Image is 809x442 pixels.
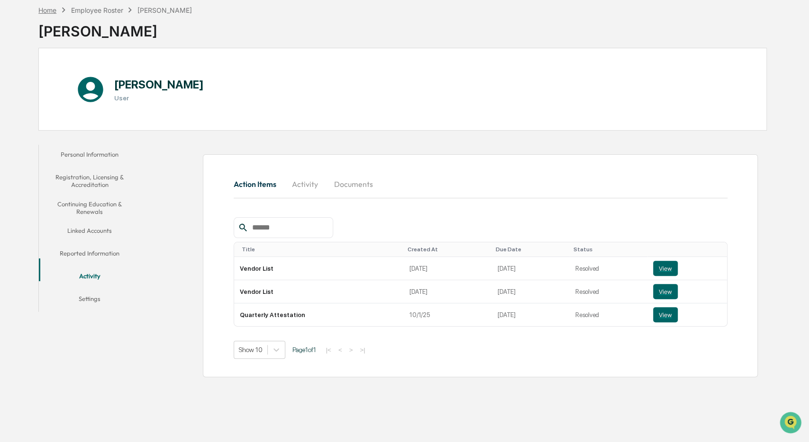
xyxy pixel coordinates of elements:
td: [DATE] [404,280,492,303]
span: Pylon [94,132,115,139]
td: Quarterly Attestation [234,303,404,326]
button: Personal Information [39,145,140,168]
td: [DATE] [492,257,570,280]
span: Page 1 of 1 [292,346,316,354]
div: 🔎 [9,109,17,117]
h3: User [114,94,204,102]
iframe: Open customer support [779,411,804,436]
div: Toggle SortBy [408,246,488,253]
div: 🗄️ [69,91,76,99]
button: > [346,346,356,354]
div: Start new chat [32,44,155,53]
button: Start new chat [161,46,173,58]
div: [PERSON_NAME] [137,6,192,14]
button: Action Items [234,173,284,195]
td: Resolved [570,257,647,280]
button: Registration, Licensing & Accreditation [39,168,140,194]
td: Vendor List [234,280,404,303]
div: Toggle SortBy [655,246,723,253]
button: |< [323,346,334,354]
span: Data Lookup [19,108,60,118]
a: View [653,284,721,299]
button: Reported Information [39,244,140,266]
div: Employee Roster [71,6,123,14]
button: Documents [327,173,381,195]
a: 🖐️Preclearance [6,87,65,104]
button: Settings [39,289,140,312]
a: 🔎Data Lookup [6,105,64,122]
h1: [PERSON_NAME] [114,78,204,91]
td: Vendor List [234,257,404,280]
div: Toggle SortBy [496,246,566,253]
div: We're available if you need us! [32,53,120,61]
button: Activity [284,173,327,195]
td: [DATE] [492,280,570,303]
td: [DATE] [492,303,570,326]
td: Resolved [570,280,647,303]
button: >| [357,346,368,354]
button: < [336,346,345,354]
button: Continuing Education & Renewals [39,194,140,221]
div: Toggle SortBy [573,246,644,253]
div: secondary tabs example [234,173,727,195]
td: Resolved [570,303,647,326]
a: View [653,307,721,322]
button: Activity [39,266,140,289]
button: View [653,307,678,322]
td: [DATE] [404,257,492,280]
a: View [653,261,721,276]
a: Powered byPylon [67,131,115,139]
td: 10/1/25 [404,303,492,326]
span: Attestations [78,90,118,100]
img: 1746055101610-c473b297-6a78-478c-a979-82029cc54cd1 [9,44,27,61]
button: View [653,261,678,276]
div: Toggle SortBy [242,246,400,253]
span: Preclearance [19,90,61,100]
a: 🗄️Attestations [65,87,121,104]
div: 🖐️ [9,91,17,99]
button: Linked Accounts [39,221,140,244]
div: Home [38,6,56,14]
button: View [653,284,678,299]
div: [PERSON_NAME] [38,15,192,40]
div: secondary tabs example [39,145,140,312]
